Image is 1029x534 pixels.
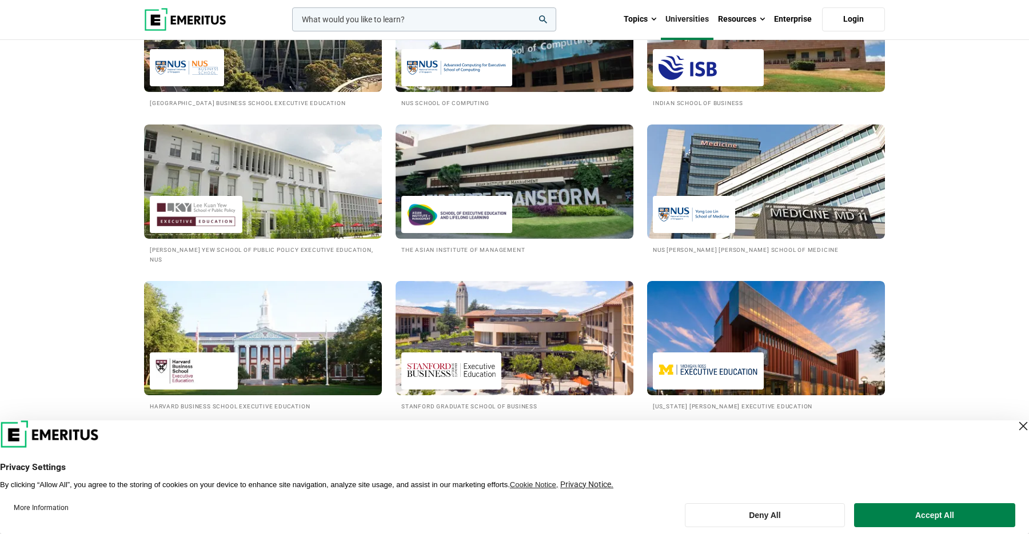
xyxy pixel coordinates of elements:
[659,55,758,81] img: Indian School of Business
[401,98,628,107] h2: NUS School of Computing
[401,401,628,411] h2: Stanford Graduate School of Business
[401,244,628,254] h2: The Asian Institute of Management
[647,125,885,239] img: Universities We Work With
[647,281,885,411] a: Universities We Work With Michigan Ross Executive Education [US_STATE] [PERSON_NAME] Executive Ed...
[396,281,633,395] img: Universities We Work With
[407,358,496,384] img: Stanford Graduate School of Business
[659,358,758,384] img: Michigan Ross Executive Education
[407,55,506,81] img: NUS School of Computing
[407,202,506,227] img: Asian Institute of Management
[155,202,237,227] img: Lee Kuan Yew School of Public Policy Executive Education, NUS
[292,7,556,31] input: woocommerce-product-search-field-0
[653,98,879,107] h2: Indian School of Business
[647,281,885,395] img: Universities We Work With
[653,401,879,411] h2: [US_STATE] [PERSON_NAME] Executive Education
[144,125,382,239] img: Universities We Work With
[396,125,633,254] a: Universities We Work With Asian Institute of Management The Asian Institute of Management
[647,125,885,254] a: Universities We Work With NUS Yong Loo Lin School of Medicine NUS [PERSON_NAME] [PERSON_NAME] Sch...
[144,281,382,411] a: Universities We Work With Harvard Business School Executive Education Harvard Business School Exe...
[155,55,218,81] img: National University of Singapore Business School Executive Education
[822,7,885,31] a: Login
[659,202,729,227] img: NUS Yong Loo Lin School of Medicine
[396,281,633,411] a: Universities We Work With Stanford Graduate School of Business Stanford Graduate School of Business
[144,281,382,395] img: Universities We Work With
[150,98,376,107] h2: [GEOGRAPHIC_DATA] Business School Executive Education
[396,125,633,239] img: Universities We Work With
[144,125,382,264] a: Universities We Work With Lee Kuan Yew School of Public Policy Executive Education, NUS [PERSON_N...
[155,358,232,384] img: Harvard Business School Executive Education
[150,401,376,411] h2: Harvard Business School Executive Education
[653,244,879,254] h2: NUS [PERSON_NAME] [PERSON_NAME] School of Medicine
[150,244,376,264] h2: [PERSON_NAME] Yew School of Public Policy Executive Education, NUS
